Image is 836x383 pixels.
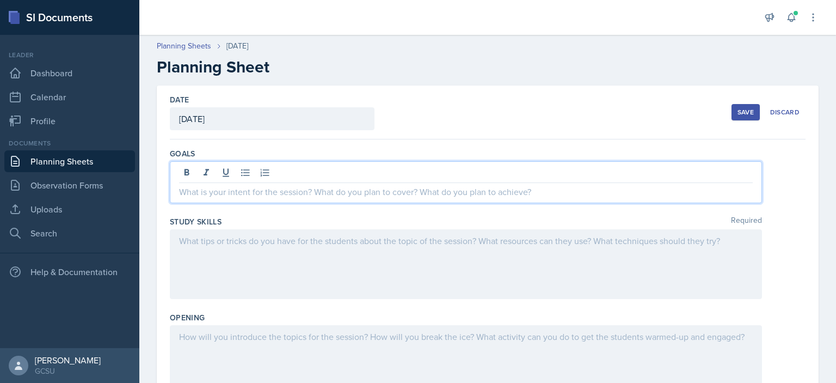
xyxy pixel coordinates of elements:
label: Opening [170,312,205,323]
div: [PERSON_NAME] [35,355,101,366]
a: Calendar [4,86,135,108]
a: Observation Forms [4,174,135,196]
a: Search [4,222,135,244]
div: Documents [4,138,135,148]
a: Dashboard [4,62,135,84]
button: Discard [764,104,806,120]
a: Planning Sheets [4,150,135,172]
div: GCSU [35,366,101,376]
div: Help & Documentation [4,261,135,283]
a: Profile [4,110,135,132]
h2: Planning Sheet [157,57,819,77]
label: Goals [170,148,195,159]
div: Leader [4,50,135,60]
span: Required [731,216,762,227]
label: Study Skills [170,216,222,227]
button: Save [731,104,760,120]
label: Date [170,94,189,105]
div: [DATE] [226,40,248,52]
a: Uploads [4,198,135,220]
div: Discard [770,108,800,117]
a: Planning Sheets [157,40,211,52]
div: Save [737,108,754,117]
